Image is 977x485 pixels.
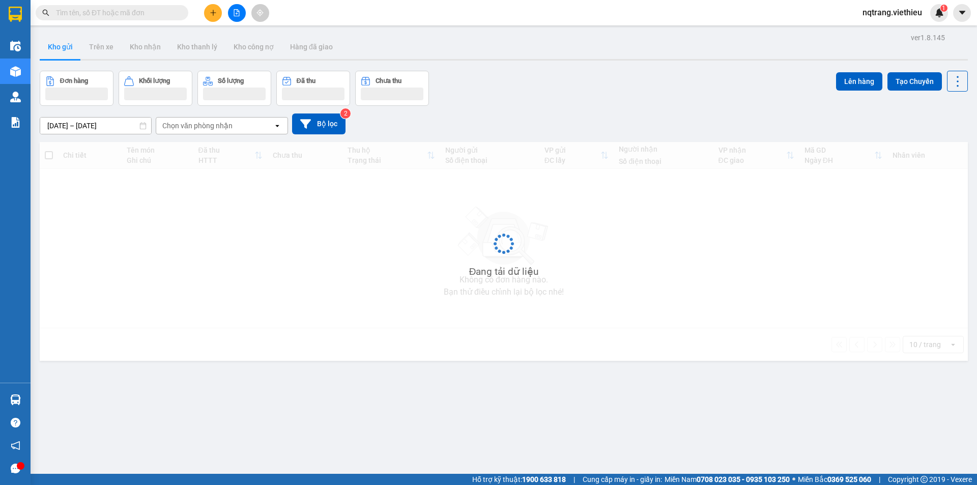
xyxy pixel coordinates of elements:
[798,474,871,485] span: Miền Bắc
[282,35,341,59] button: Hàng đã giao
[273,122,281,130] svg: open
[355,71,429,106] button: Chưa thu
[958,8,967,17] span: caret-down
[942,5,945,12] span: 1
[792,477,795,481] span: ⚪️
[228,4,246,22] button: file-add
[233,9,240,16] span: file-add
[921,476,928,483] span: copyright
[854,6,930,19] span: nqtrang.viethieu
[10,66,21,77] img: warehouse-icon
[42,9,49,16] span: search
[573,474,575,485] span: |
[169,35,225,59] button: Kho thanh lý
[225,35,282,59] button: Kho công nợ
[879,474,880,485] span: |
[697,475,790,483] strong: 0708 023 035 - 0935 103 250
[276,71,350,106] button: Đã thu
[522,475,566,483] strong: 1900 633 818
[11,441,20,450] span: notification
[197,71,271,106] button: Số lượng
[218,77,244,84] div: Số lượng
[256,9,264,16] span: aim
[81,35,122,59] button: Trên xe
[10,92,21,102] img: warehouse-icon
[9,7,22,22] img: logo-vxr
[139,77,170,84] div: Khối lượng
[583,474,662,485] span: Cung cấp máy in - giấy in:
[940,5,947,12] sup: 1
[10,117,21,128] img: solution-icon
[911,32,945,43] div: ver 1.8.145
[11,418,20,427] span: question-circle
[40,35,81,59] button: Kho gửi
[472,474,566,485] span: Hỗ trợ kỹ thuật:
[953,4,971,22] button: caret-down
[297,77,315,84] div: Đã thu
[204,4,222,22] button: plus
[40,71,113,106] button: Đơn hàng
[10,394,21,405] img: warehouse-icon
[210,9,217,16] span: plus
[935,8,944,17] img: icon-new-feature
[251,4,269,22] button: aim
[10,41,21,51] img: warehouse-icon
[56,7,176,18] input: Tìm tên, số ĐT hoặc mã đơn
[665,474,790,485] span: Miền Nam
[60,77,88,84] div: Đơn hàng
[827,475,871,483] strong: 0369 525 060
[40,118,151,134] input: Select a date range.
[11,464,20,473] span: message
[887,72,942,91] button: Tạo Chuyến
[836,72,882,91] button: Lên hàng
[122,35,169,59] button: Kho nhận
[119,71,192,106] button: Khối lượng
[292,113,346,134] button: Bộ lọc
[376,77,401,84] div: Chưa thu
[469,264,539,279] div: Đang tải dữ liệu
[162,121,233,131] div: Chọn văn phòng nhận
[340,108,351,119] sup: 2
